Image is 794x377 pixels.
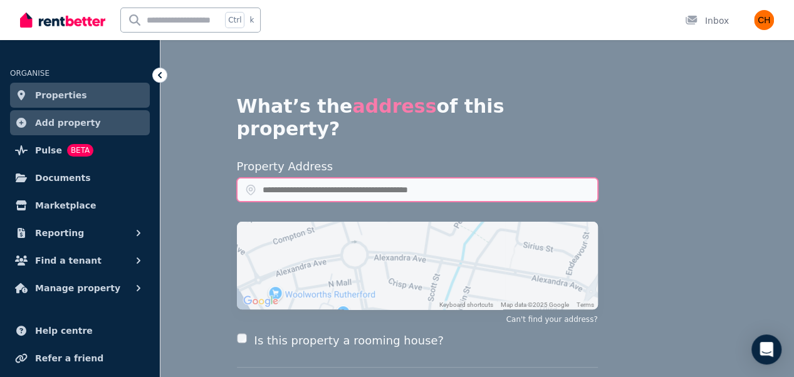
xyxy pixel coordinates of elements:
[240,293,281,309] img: Google
[10,346,150,371] a: Refer a friend
[10,110,150,135] a: Add property
[10,83,150,108] a: Properties
[35,253,102,268] span: Find a tenant
[249,15,254,25] span: k
[20,11,105,29] img: RentBetter
[439,301,493,309] button: Keyboard shortcuts
[10,318,150,343] a: Help centre
[10,276,150,301] button: Manage property
[10,193,150,218] a: Marketplace
[35,225,84,240] span: Reporting
[254,332,444,349] label: Is this property a rooming house?
[35,115,101,130] span: Add property
[35,281,120,296] span: Manage property
[754,10,774,30] img: Chi Cong HO
[67,144,93,157] span: BETA
[10,220,150,245] button: Reporting
[352,95,436,117] span: address
[237,95,598,140] h4: What’s the of this property?
[35,143,62,158] span: Pulse
[35,351,103,366] span: Refer a friend
[506,314,597,324] button: Can't find your address?
[10,69,50,78] span: ORGANISE
[685,14,729,27] div: Inbox
[577,301,594,308] a: Terms (opens in new tab)
[237,160,333,173] label: Property Address
[225,12,244,28] span: Ctrl
[35,170,91,185] span: Documents
[35,198,96,213] span: Marketplace
[240,293,281,309] a: Open this area in Google Maps (opens a new window)
[35,323,93,338] span: Help centre
[751,334,781,364] div: Open Intercom Messenger
[10,138,150,163] a: PulseBETA
[10,248,150,273] button: Find a tenant
[35,88,87,103] span: Properties
[10,165,150,190] a: Documents
[501,301,569,308] span: Map data ©2025 Google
